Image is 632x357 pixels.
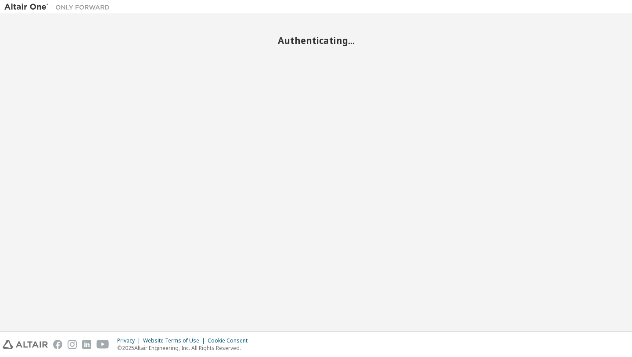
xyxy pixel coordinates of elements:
div: Cookie Consent [208,337,253,344]
img: youtube.svg [97,340,109,349]
img: altair_logo.svg [3,340,48,349]
img: linkedin.svg [82,340,91,349]
p: © 2025 Altair Engineering, Inc. All Rights Reserved. [117,344,253,352]
img: facebook.svg [53,340,62,349]
h2: Authenticating... [4,35,628,46]
img: instagram.svg [68,340,77,349]
div: Privacy [117,337,143,344]
div: Website Terms of Use [143,337,208,344]
img: Altair One [4,3,114,11]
